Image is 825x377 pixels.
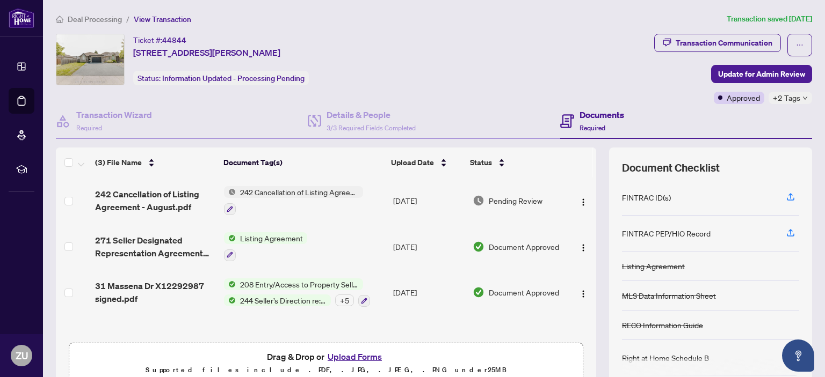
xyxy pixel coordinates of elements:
div: RECO Information Guide [622,319,703,331]
span: Document Checklist [622,160,720,175]
button: Status IconListing Agreement [224,232,307,261]
span: Status [470,157,492,168]
button: Update for Admin Review [711,65,812,83]
img: Document Status [473,241,484,253]
span: 244 Seller’s Direction re: Property/Offers [236,294,331,306]
div: Right at Home Schedule B [622,352,709,364]
span: Document Approved [489,286,559,298]
span: ellipsis [796,41,804,49]
th: Document Tag(s) [219,147,387,178]
span: +2 Tags [773,92,800,104]
li: / [126,13,129,25]
span: [STREET_ADDRESS][PERSON_NAME] [133,46,280,59]
img: IMG-X12292987_1.jpg [56,34,124,85]
div: Status: [133,71,309,85]
h4: Documents [580,108,624,121]
div: Listing Agreement [622,260,685,272]
div: + 5 [335,294,354,306]
span: home [56,16,63,23]
img: Status Icon [224,186,236,198]
span: Drag & Drop or [267,350,385,364]
button: Upload Forms [324,350,385,364]
h4: Details & People [327,108,416,121]
img: Status Icon [224,278,236,290]
button: Logo [575,238,592,255]
span: 31 Massena Dr X12292987 signed.pdf [95,279,215,305]
img: Status Icon [224,232,236,244]
div: FINTRAC PEP/HIO Record [622,227,711,239]
span: 242 Cancellation of Listing Agreement - Authority to Offer for Sale [236,186,363,198]
span: Listing Agreement [236,232,307,244]
img: Logo [579,243,588,252]
th: Status [466,147,565,178]
span: 44844 [162,35,186,45]
td: [DATE] [389,224,468,270]
button: Status Icon242 Cancellation of Listing Agreement - Authority to Offer for Sale [224,186,363,215]
span: Required [580,124,605,132]
div: MLS Data Information Sheet [622,290,716,301]
td: [DATE] [389,270,468,316]
span: View Transaction [134,14,191,24]
h4: Transaction Wizard [76,108,152,121]
span: Approved [727,92,760,104]
span: (3) File Name [95,157,142,168]
span: 208 Entry/Access to Property Seller Acknowledgement [236,278,363,290]
span: 3/3 Required Fields Completed [327,124,416,132]
article: Transaction saved [DATE] [727,13,812,25]
span: Upload Date [391,157,434,168]
span: ZU [16,348,28,363]
span: Pending Review [489,195,542,206]
button: Logo [575,284,592,301]
span: Update for Admin Review [718,65,805,83]
th: (3) File Name [91,147,219,178]
img: Logo [579,290,588,298]
div: Transaction Communication [676,34,772,51]
div: Ticket #: [133,34,186,46]
div: FINTRAC ID(s) [622,191,671,203]
th: Upload Date [387,147,466,178]
button: Open asap [782,339,814,372]
td: [DATE] [389,178,468,224]
button: Transaction Communication [654,34,781,52]
img: logo [9,8,34,28]
span: Document Approved [489,241,559,253]
span: 271 Seller Designated Representation Agreement Authority to Offer for Sale with changes.pdf [95,234,215,260]
img: Document Status [473,286,484,298]
span: Deal Processing [68,14,122,24]
img: Document Status [473,195,484,206]
img: Logo [579,198,588,206]
span: Information Updated - Processing Pending [162,73,305,83]
span: 242 Cancellation of Listing Agreement - August.pdf [95,188,215,213]
img: Status Icon [224,294,236,306]
button: Status Icon208 Entry/Access to Property Seller AcknowledgementStatus Icon244 Seller’s Direction r... [224,278,370,307]
span: Required [76,124,102,132]
button: Logo [575,192,592,209]
span: down [802,95,808,101]
p: Supported files include .PDF, .JPG, .JPEG, .PNG under 25 MB [76,364,576,376]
